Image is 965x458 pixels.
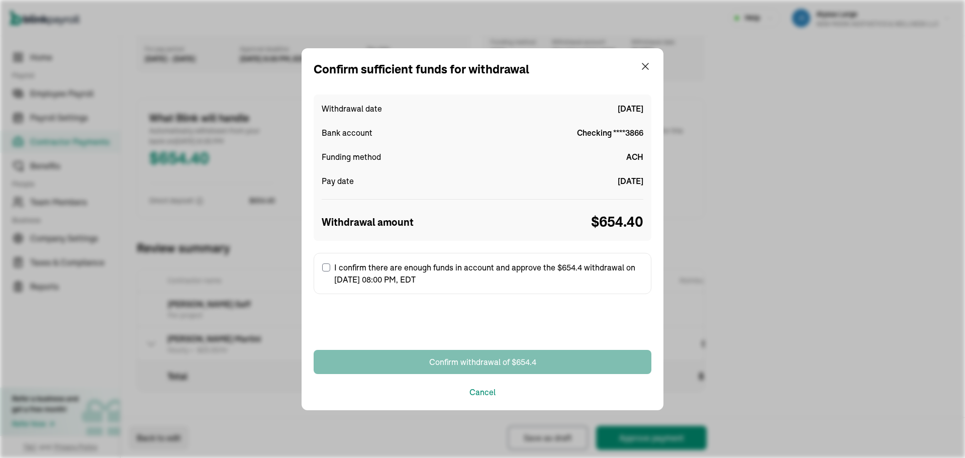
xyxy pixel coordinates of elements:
span: Funding method [322,151,381,163]
span: ACH [626,151,643,163]
span: [DATE] [618,103,643,115]
button: Confirm withdrawal of $654.4 [314,350,651,374]
div: Confirm withdrawal of $654.4 [429,356,536,368]
span: [DATE] [618,175,643,187]
div: Confirm sufficient funds for withdrawal [314,60,529,78]
input: I confirm there are enough funds in account and approve the $654.4 withdrawal on [DATE] 08:00 PM,... [322,263,330,271]
span: Bank account [322,127,372,139]
label: I confirm there are enough funds in account and approve the $654.4 withdrawal on [DATE] 08:00 PM,... [314,253,651,294]
button: Cancel [469,386,496,398]
span: $ 654.40 [591,212,643,233]
span: Withdrawal amount [322,215,414,230]
span: Pay date [322,175,354,187]
span: Withdrawal date [322,103,382,115]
